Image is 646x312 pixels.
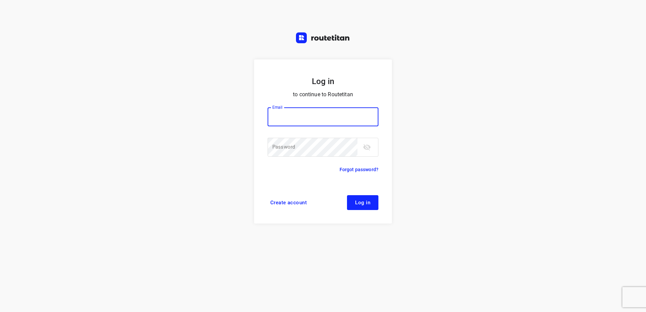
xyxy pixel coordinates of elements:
[360,140,374,154] button: toggle password visibility
[340,165,378,174] a: Forgot password?
[296,32,350,45] a: Routetitan
[268,195,309,210] a: Create account
[268,90,378,99] p: to continue to Routetitan
[270,200,307,205] span: Create account
[268,76,378,87] h5: Log in
[296,32,350,43] img: Routetitan
[355,200,370,205] span: Log in
[347,195,378,210] button: Log in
